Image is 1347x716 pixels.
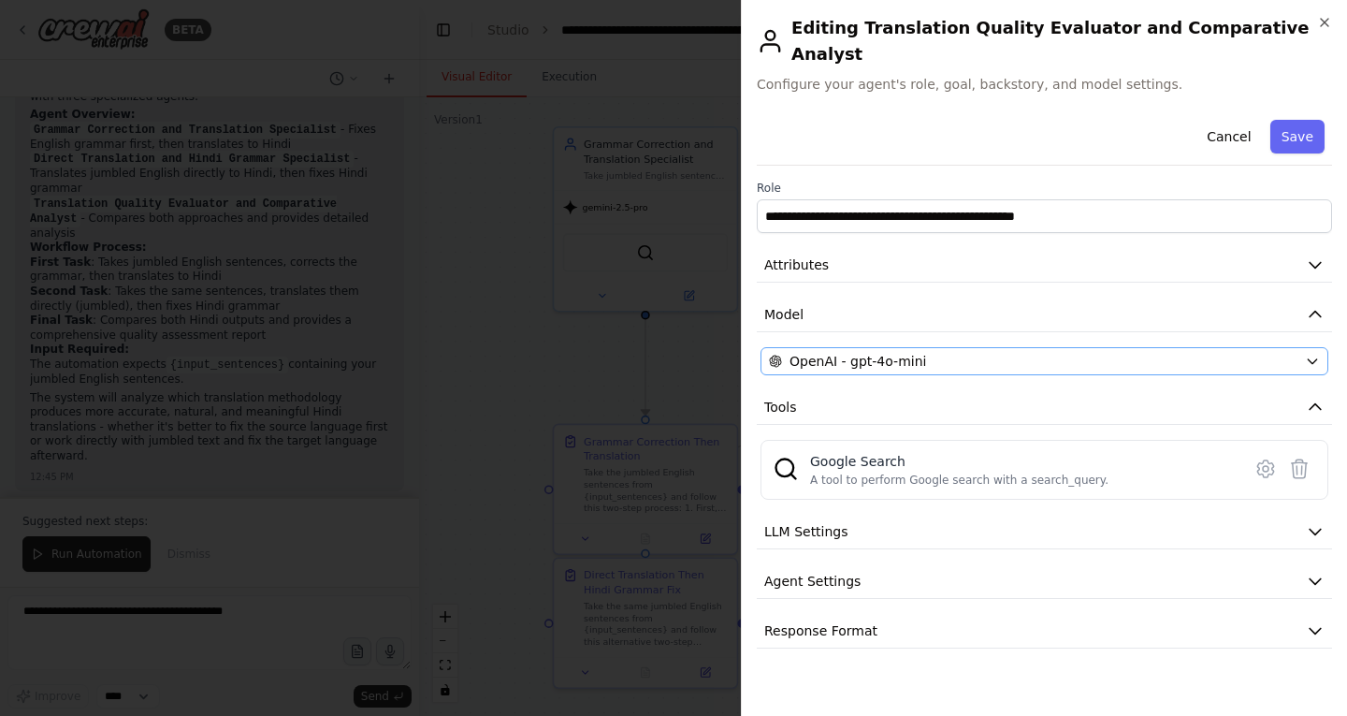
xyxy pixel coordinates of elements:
[789,352,926,371] span: OpenAI - gpt-4o-mini
[764,522,848,541] span: LLM Settings
[760,347,1328,375] button: OpenAI - gpt-4o-mini
[810,452,1108,471] div: Google Search
[757,564,1332,599] button: Agent Settings
[764,572,861,591] span: Agent Settings
[757,390,1332,425] button: Tools
[773,456,799,482] img: SerplyWebSearchTool
[764,256,829,274] span: Attributes
[764,398,797,416] span: Tools
[757,181,1332,196] label: Role
[1249,452,1282,486] button: Configure tool
[757,75,1332,94] span: Configure your agent's role, goal, backstory, and model settings.
[757,614,1332,649] button: Response Format
[1282,452,1316,486] button: Delete tool
[764,621,877,640] span: Response Format
[757,515,1332,549] button: LLM Settings
[757,15,1332,67] h2: Editing Translation Quality Evaluator and Comparative Analyst
[810,473,1108,488] div: A tool to perform Google search with a search_query.
[764,305,804,324] span: Model
[1270,120,1325,153] button: Save
[757,248,1332,283] button: Attributes
[1195,120,1262,153] button: Cancel
[757,298,1332,332] button: Model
